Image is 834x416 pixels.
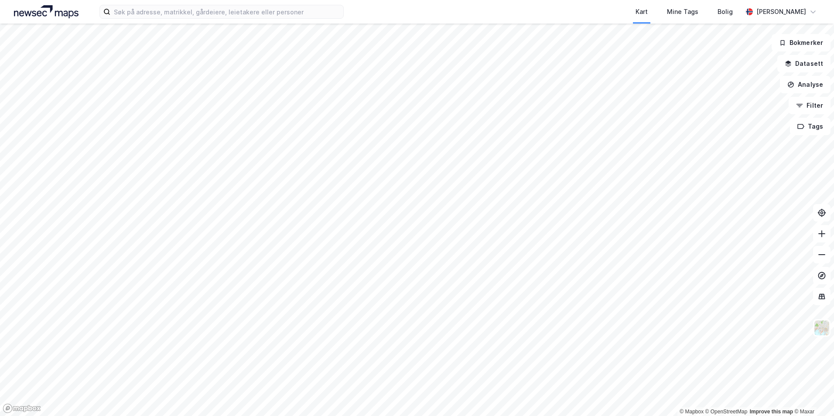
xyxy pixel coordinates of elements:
input: Søk på adresse, matrikkel, gårdeiere, leietakere eller personer [110,5,343,18]
button: Bokmerker [772,34,831,51]
div: Bolig [718,7,733,17]
div: Mine Tags [667,7,698,17]
iframe: Chat Widget [790,374,834,416]
a: Improve this map [750,409,793,415]
img: Z [813,320,830,336]
button: Filter [789,97,831,114]
div: Kart [636,7,648,17]
button: Analyse [780,76,831,93]
a: Mapbox [680,409,704,415]
img: logo.a4113a55bc3d86da70a041830d287a7e.svg [14,5,79,18]
a: OpenStreetMap [705,409,748,415]
a: Mapbox homepage [3,403,41,413]
div: [PERSON_NAME] [756,7,806,17]
button: Tags [790,118,831,135]
button: Datasett [777,55,831,72]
